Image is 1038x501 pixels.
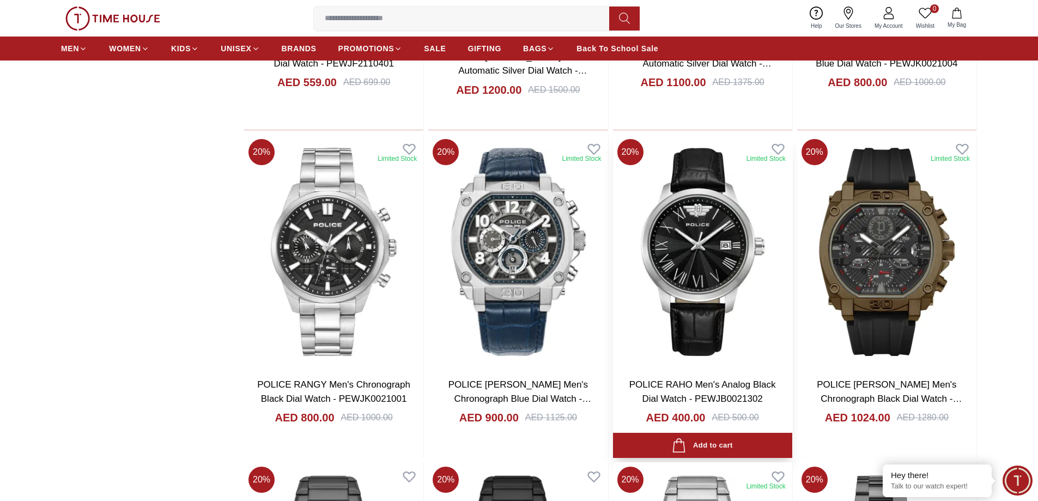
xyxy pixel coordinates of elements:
div: Limited Stock [931,154,970,163]
span: 20 % [248,467,275,493]
span: WOMEN [109,43,141,54]
span: 20 % [802,139,828,165]
div: AED 1280.00 [897,411,949,424]
span: 20 % [248,139,275,165]
div: Add to cart [672,438,732,453]
a: POLICE RANGY Men's Chronograph Blue Dial Watch - PEWJK0021004 [810,44,963,69]
h4: AED 800.00 [275,410,335,425]
span: UNISEX [221,43,251,54]
span: 20 % [433,139,459,165]
div: Limited Stock [562,154,601,163]
a: BRANDS [282,39,317,58]
a: POLICE [PERSON_NAME] Men's Chronograph Blue Dial Watch - PEWJF0021901 [448,379,592,418]
h4: AED 1024.00 [825,410,890,425]
p: Talk to our watch expert! [891,482,984,491]
span: SALE [424,43,446,54]
a: POLICE [PERSON_NAME] Men's Chronograph Black Dial Watch - PEWGQ0040003 [817,379,962,418]
span: BAGS [523,43,547,54]
span: 0 [930,4,939,13]
div: Limited Stock [746,482,786,491]
img: POLICE RANGY Men's Chronograph Black Dial Watch - PEWJK0021001 [244,135,423,369]
a: MEN [61,39,87,58]
a: PROMOTIONS [338,39,403,58]
a: POLICE Men's Multi Function Grey Dial Watch - PEWJF2110401 [262,44,406,69]
a: 0Wishlist [909,4,941,32]
span: Back To School Sale [576,43,658,54]
div: AED 1000.00 [894,76,945,89]
span: MEN [61,43,79,54]
span: My Bag [943,21,970,29]
div: AED 1125.00 [525,411,577,424]
h4: AED 559.00 [277,75,337,90]
a: Back To School Sale [576,39,658,58]
div: Limited Stock [746,154,786,163]
a: Our Stores [829,4,868,32]
a: KIDS [171,39,199,58]
span: 20 % [802,467,828,493]
a: POLICE [PERSON_NAME] Men's Automatic Silver Dial Watch - PEWJR0005905 [448,52,588,90]
img: POLICE NORWOOD Men's Chronograph Black Dial Watch - PEWGQ0040003 [797,135,976,369]
a: POLICE RANGY Men's Chronograph Black Dial Watch - PEWJK0021001 [257,379,410,404]
div: Hey there! [891,470,984,481]
div: Limited Stock [378,154,417,163]
div: AED 1375.00 [713,76,764,89]
span: 20 % [617,139,644,165]
span: GIFTING [468,43,501,54]
div: AED 500.00 [712,411,758,424]
span: Our Stores [831,22,866,30]
div: Chat Widget [1003,466,1033,496]
a: POLICE RAHO Men's Analog Black Dial Watch - PEWJB0021302 [629,379,776,404]
h4: AED 800.00 [828,75,887,90]
img: ... [65,7,160,31]
h4: AED 1100.00 [640,75,706,90]
img: POLICE NORWOOD Men's Chronograph Blue Dial Watch - PEWJF0021901 [428,135,608,369]
span: BRANDS [282,43,317,54]
button: Add to cart [613,433,792,458]
div: AED 1000.00 [341,411,393,424]
h4: AED 400.00 [646,410,706,425]
span: My Account [870,22,907,30]
span: Help [806,22,827,30]
a: GIFTING [468,39,501,58]
a: POLICE [PERSON_NAME] Men's Automatic Silver Dial Watch - PEWJR0005902 [633,44,772,82]
a: UNISEX [221,39,259,58]
span: 20 % [617,467,644,493]
span: PROMOTIONS [338,43,394,54]
a: Help [804,4,829,32]
span: KIDS [171,43,191,54]
span: 20 % [433,467,459,493]
a: BAGS [523,39,555,58]
div: AED 1500.00 [528,83,580,96]
button: My Bag [941,5,973,31]
a: SALE [424,39,446,58]
h4: AED 900.00 [459,410,519,425]
a: WOMEN [109,39,149,58]
h4: AED 1200.00 [456,82,521,98]
div: AED 699.00 [343,76,390,89]
img: POLICE RAHO Men's Analog Black Dial Watch - PEWJB0021302 [613,135,792,369]
span: Wishlist [912,22,939,30]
